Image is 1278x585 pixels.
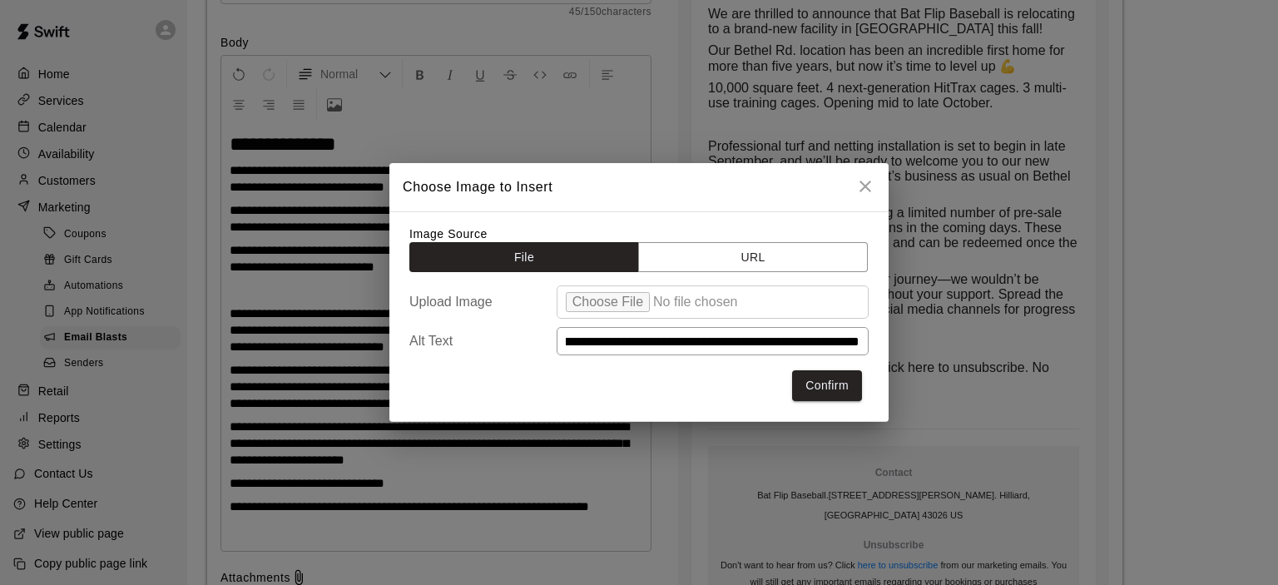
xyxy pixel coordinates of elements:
button: Confirm [792,370,862,401]
label: Alt Text [409,334,557,349]
button: URL [638,242,868,273]
h2: Choose Image to Insert [389,163,889,211]
label: Upload Image [409,295,557,310]
button: File [409,242,639,273]
button: close [849,170,882,203]
label: Image Source [409,227,488,240]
